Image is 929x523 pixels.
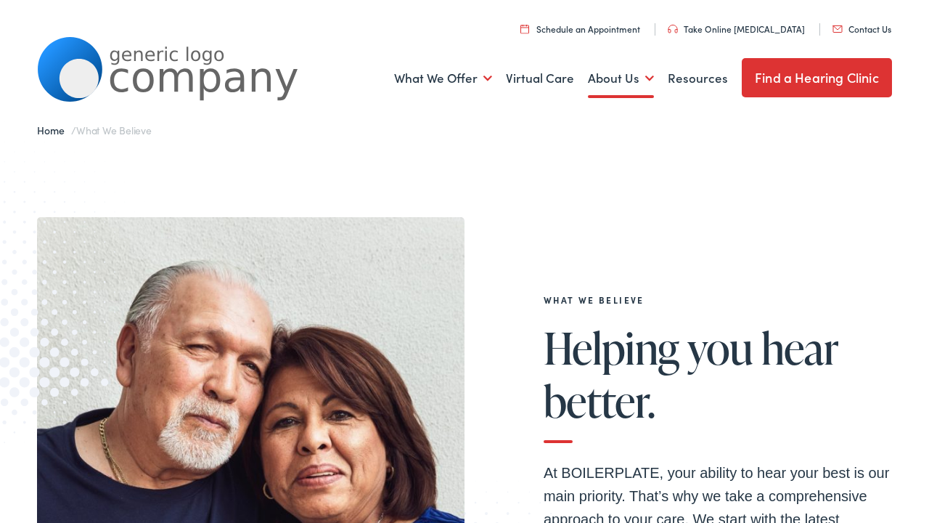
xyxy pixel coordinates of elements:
[668,52,728,105] a: Resources
[588,52,654,105] a: About Us
[506,52,574,105] a: Virtual Care
[832,23,891,35] a: Contact Us
[520,24,529,33] img: utility icon
[544,295,892,305] h2: What We Believe
[742,58,892,97] a: Find a Hearing Clinic
[544,324,679,372] span: Helping
[544,377,655,425] span: better.
[687,324,753,372] span: you
[832,25,843,33] img: utility icon
[520,23,640,35] a: Schedule an Appointment
[394,52,492,105] a: What We Offer
[668,25,678,33] img: utility icon
[761,324,839,372] span: hear
[668,23,805,35] a: Take Online [MEDICAL_DATA]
